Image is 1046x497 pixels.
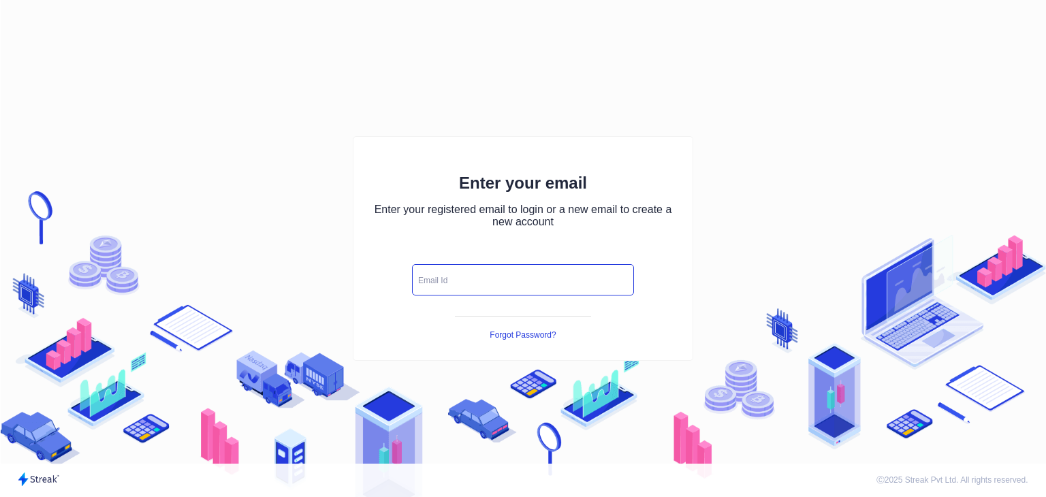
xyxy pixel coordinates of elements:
[412,264,634,295] input: Email Id
[872,474,1032,487] button: Ⓒ2025 Streak Pvt Ltd. All rights reserved.
[18,472,60,486] img: streak_logo
[374,204,672,228] p: Enter your registered email to login or a new email to create a new account
[490,330,556,340] button: Forgot Password?
[374,174,672,193] p: Enter your email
